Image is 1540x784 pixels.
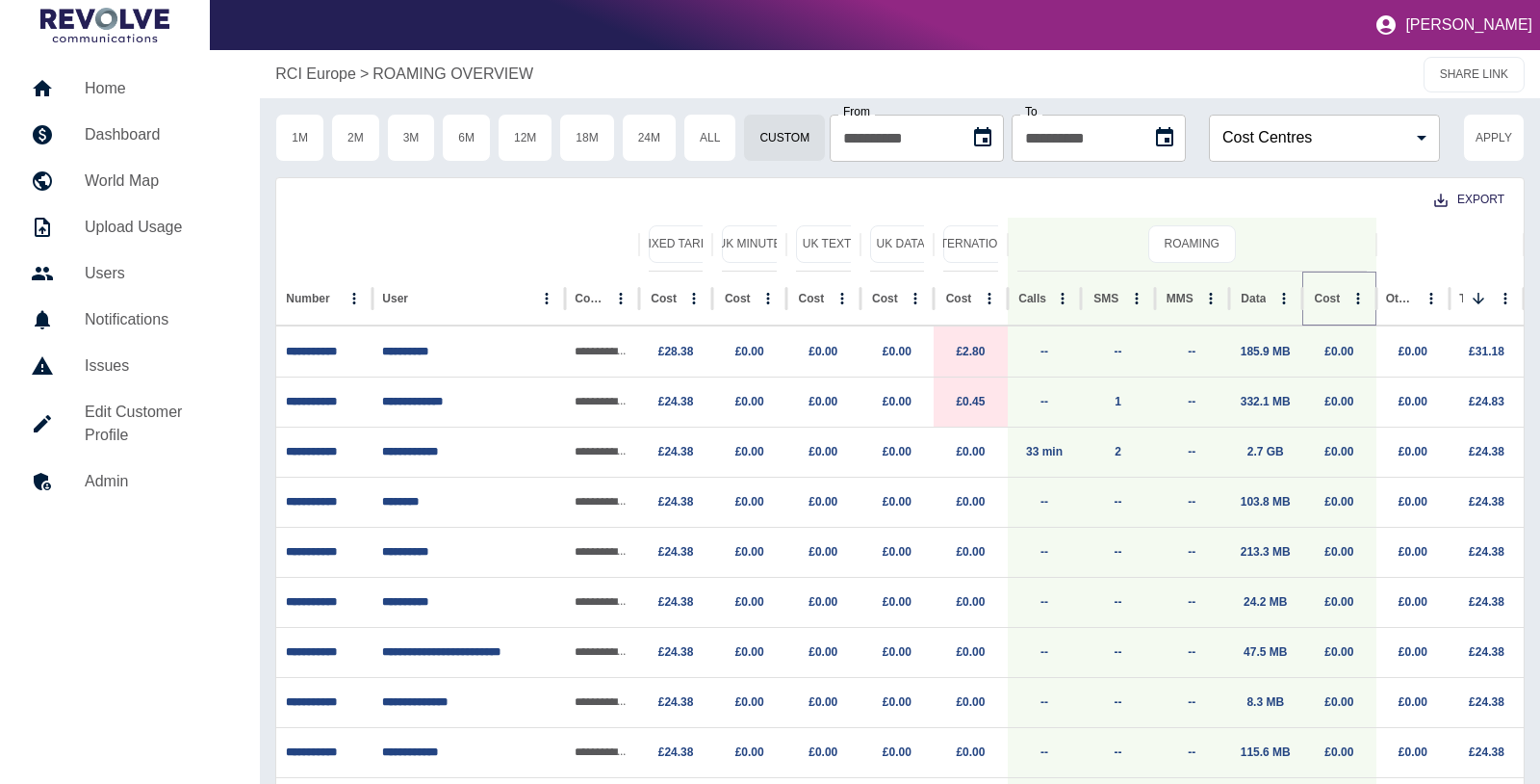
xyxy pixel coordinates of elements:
a: £0.00 [735,595,764,609]
h5: Home [85,77,229,100]
a: £24.38 [1469,645,1504,659]
a: 24.2 MB [1244,595,1287,609]
a: 213.3 MB [1241,545,1291,559]
a: -- [1188,645,1195,659]
a: £0.00 [1324,745,1353,759]
button: SMS column menu [1123,285,1150,312]
a: 115.6 MB [1241,745,1291,759]
div: Cost [872,292,898,305]
a: £0.00 [735,745,764,759]
button: All [683,114,736,162]
a: £0.00 [956,445,985,458]
a: £24.38 [658,745,694,759]
button: UK Text [796,225,858,263]
a: £0.00 [883,645,911,659]
a: 185.9 MB [1241,345,1291,358]
a: 33 min [1026,445,1063,458]
a: 8.3 MB [1246,695,1284,709]
a: Edit Customer Profile [15,389,244,458]
a: £0.00 [883,545,911,559]
a: 2 [1115,445,1121,458]
a: £0.00 [956,745,985,759]
a: 47.5 MB [1244,645,1287,659]
div: Cost [1315,292,1341,305]
h5: Dashboard [85,123,229,146]
a: £0.00 [735,495,764,509]
a: £0.00 [735,695,764,709]
a: £0.00 [735,445,764,458]
a: £0.00 [808,395,837,408]
a: £0.00 [883,495,911,509]
a: -- [1040,345,1048,358]
a: -- [1040,645,1048,659]
a: £0.00 [956,545,985,559]
button: UK Data [870,225,932,263]
button: Other Costs column menu [1418,285,1445,312]
button: Cost column menu [902,285,929,312]
a: £0.00 [956,595,985,609]
a: £24.38 [658,495,694,509]
a: £0.00 [883,695,911,709]
h5: Notifications [85,308,229,331]
button: 6M [442,114,491,162]
div: SMS [1093,292,1118,305]
a: £0.00 [1399,345,1427,358]
div: Cost Centre [575,292,605,305]
a: £0.00 [1399,545,1427,559]
a: £0.00 [735,345,764,358]
a: 2.7 GB [1247,445,1284,458]
button: Fixed Tariff [649,225,710,263]
a: £0.00 [1324,545,1353,559]
button: Choose date, selected date is 3 Sep 2025 [1145,118,1184,157]
div: Other Costs [1386,292,1417,305]
a: £0.00 [808,745,837,759]
a: £24.38 [658,645,694,659]
a: £2.80 [956,345,985,358]
div: Cost [651,292,677,305]
div: Number [286,292,329,305]
a: -- [1040,545,1048,559]
a: £0.00 [735,545,764,559]
div: Cost [725,292,751,305]
a: £0.00 [808,545,837,559]
a: Issues [15,343,244,389]
button: Cost Centre column menu [607,285,634,312]
a: £0.00 [1399,645,1427,659]
a: -- [1115,495,1122,509]
a: Home [15,65,244,112]
button: 3M [387,114,436,162]
a: -- [1115,695,1122,709]
a: £0.00 [883,445,911,458]
a: £24.38 [658,695,694,709]
button: MMS column menu [1197,285,1224,312]
a: £0.00 [808,345,837,358]
a: £24.83 [1469,395,1504,408]
div: Total [1459,292,1463,305]
button: Total column menu [1492,285,1519,312]
a: Upload Usage [15,204,244,250]
a: £0.00 [735,395,764,408]
a: £0.00 [1399,495,1427,509]
a: £0.00 [1399,695,1427,709]
a: -- [1040,695,1048,709]
a: -- [1115,645,1122,659]
img: Logo [40,8,169,42]
button: 12M [498,114,552,162]
button: Apply [1463,114,1525,162]
a: £24.38 [1469,545,1504,559]
a: £0.00 [1324,495,1353,509]
a: £0.00 [883,745,911,759]
a: ROAMING OVERVIEW [372,63,533,86]
a: £0.00 [1399,595,1427,609]
a: Dashboard [15,112,244,158]
p: > [360,63,369,86]
a: £0.00 [1324,595,1353,609]
h5: Issues [85,354,229,378]
a: £0.00 [1324,445,1353,458]
a: £24.38 [658,545,694,559]
button: UK Minutes [722,225,783,263]
button: Choose date, selected date is 4 Aug 2025 [963,118,1002,157]
a: £24.38 [658,395,694,408]
label: From [843,106,870,118]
